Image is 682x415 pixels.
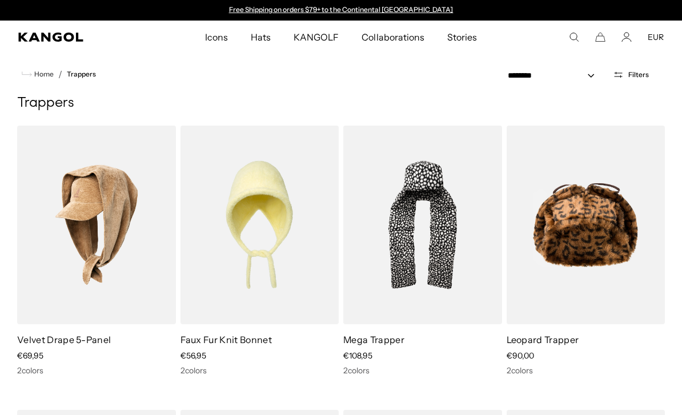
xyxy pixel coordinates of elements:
img: Mega Trapper [343,126,502,324]
li: / [54,67,62,81]
a: Stories [436,21,488,54]
a: Mega Trapper [343,334,404,345]
select: Sort by: Featured [503,70,606,82]
span: €56,95 [180,350,206,361]
div: 2 colors [17,365,176,376]
div: 2 colors [180,365,339,376]
a: Collaborations [350,21,435,54]
slideshow-component: Announcement bar [223,6,459,15]
a: KANGOLF [282,21,350,54]
button: EUR [648,32,664,42]
div: Announcement [223,6,459,15]
img: Velvet Drape 5-Panel [17,126,176,324]
a: Kangol [18,33,135,42]
a: Hats [239,21,282,54]
a: Home [22,69,54,79]
span: Filters [628,71,649,79]
div: 1 of 2 [223,6,459,15]
img: Faux Fur Knit Bonnet [180,126,339,324]
a: Velvet Drape 5-Panel [17,334,111,345]
span: Stories [447,21,477,54]
h1: Trappers [17,95,665,112]
span: €69,95 [17,350,43,361]
div: 2 colors [507,365,665,376]
span: €90,00 [507,350,534,361]
span: Collaborations [362,21,424,54]
a: Trappers [67,70,96,78]
a: Icons [194,21,239,54]
img: Leopard Trapper [507,126,665,324]
span: Icons [205,21,228,54]
a: Faux Fur Knit Bonnet [180,334,272,345]
button: Open filters [606,70,656,80]
summary: Search here [569,32,579,42]
span: €108,95 [343,350,372,361]
a: Free Shipping on orders $79+ to the Continental [GEOGRAPHIC_DATA] [229,5,454,14]
span: KANGOLF [294,21,339,54]
div: 2 colors [343,365,502,376]
span: Hats [251,21,271,54]
button: Cart [595,32,605,42]
a: Leopard Trapper [507,334,579,345]
span: Home [32,70,54,78]
a: Account [621,32,632,42]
